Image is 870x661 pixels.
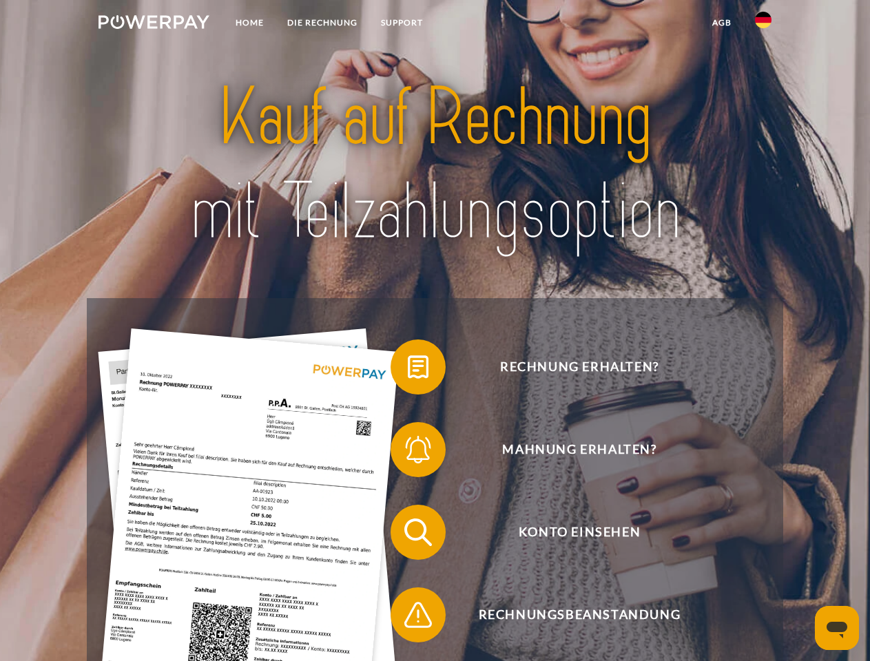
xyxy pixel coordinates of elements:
img: qb_bell.svg [401,432,435,467]
span: Konto einsehen [411,505,748,560]
img: de [755,12,771,28]
a: SUPPORT [369,10,435,35]
a: agb [701,10,743,35]
img: logo-powerpay-white.svg [99,15,209,29]
span: Rechnungsbeanstandung [411,587,748,642]
iframe: Schaltfläche zum Öffnen des Messaging-Fensters [815,606,859,650]
button: Mahnung erhalten? [391,422,749,477]
span: Mahnung erhalten? [411,422,748,477]
a: Home [224,10,276,35]
button: Rechnungsbeanstandung [391,587,749,642]
img: qb_warning.svg [401,598,435,632]
img: qb_bill.svg [401,350,435,384]
a: DIE RECHNUNG [276,10,369,35]
img: title-powerpay_de.svg [132,66,738,264]
button: Konto einsehen [391,505,749,560]
img: qb_search.svg [401,515,435,549]
span: Rechnung erhalten? [411,339,748,395]
button: Rechnung erhalten? [391,339,749,395]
